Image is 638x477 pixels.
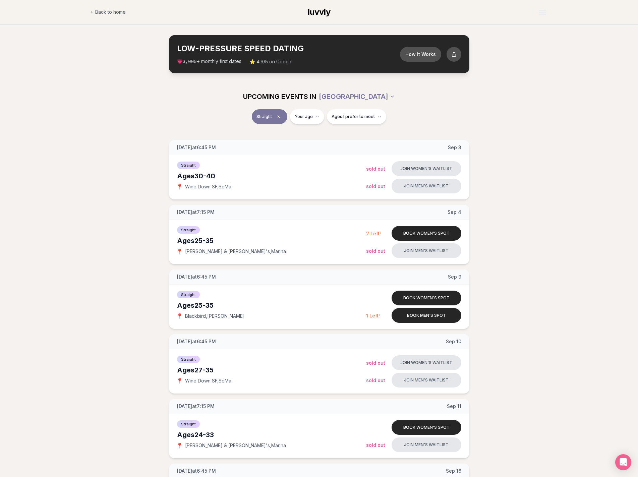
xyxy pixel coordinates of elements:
span: Sold Out [366,442,385,448]
span: [DATE] at 7:15 PM [177,403,215,410]
span: Sold Out [366,377,385,383]
span: ⭐ 4.9/5 on Google [249,58,293,65]
button: Your age [290,109,324,124]
span: 📍 [177,443,182,448]
button: [GEOGRAPHIC_DATA] [319,89,395,104]
span: 📍 [177,184,182,189]
a: Back to home [90,5,126,19]
a: luvvly [308,7,331,17]
span: [DATE] at 6:45 PM [177,274,216,280]
span: Straight [177,291,200,298]
div: Ages 25-35 [177,236,366,245]
span: Clear event type filter [275,113,283,121]
span: Wine Down SF , SoMa [185,183,231,190]
span: Back to home [95,9,126,15]
span: Blackbird , [PERSON_NAME] [185,313,245,319]
span: Straight [177,162,200,169]
button: Book women's spot [392,420,461,435]
button: How it Works [400,47,441,62]
button: Open menu [536,7,548,17]
span: Straight [177,420,200,428]
span: [PERSON_NAME] & [PERSON_NAME]'s , Marina [185,442,286,449]
button: StraightClear event type filter [252,109,287,124]
span: 1 Left! [366,313,380,318]
span: [PERSON_NAME] & [PERSON_NAME]'s , Marina [185,248,286,255]
span: Wine Down SF , SoMa [185,377,231,384]
span: Straight [256,114,272,119]
span: 📍 [177,249,182,254]
span: 📍 [177,313,182,319]
span: Sold Out [366,166,385,172]
span: Sep 11 [447,403,461,410]
span: Straight [177,356,200,363]
button: Join men's waitlist [392,437,461,452]
span: Sep 9 [448,274,461,280]
h2: LOW-PRESSURE SPEED DATING [177,43,400,54]
div: Ages 24-33 [177,430,366,439]
span: Your age [295,114,313,119]
button: Book men's spot [392,308,461,323]
span: 💗 + monthly first dates [177,58,241,65]
button: Join women's waitlist [392,355,461,370]
div: Ages 30-40 [177,171,366,181]
span: [DATE] at 6:45 PM [177,468,216,474]
div: Ages 27-35 [177,365,366,375]
span: 📍 [177,378,182,383]
span: Sep 10 [446,338,461,345]
span: Sold Out [366,360,385,366]
span: Sep 4 [448,209,461,216]
div: Ages 25-35 [177,301,366,310]
div: Open Intercom Messenger [615,454,631,470]
span: Sep 3 [448,144,461,151]
span: 3,000 [183,59,197,64]
span: UPCOMING EVENTS IN [243,92,316,101]
span: Sold Out [366,183,385,189]
button: Join men's waitlist [392,179,461,193]
button: Book women's spot [392,226,461,241]
button: Ages I prefer to meet [327,109,386,124]
span: [DATE] at 6:45 PM [177,338,216,345]
button: Book women's spot [392,291,461,305]
span: [DATE] at 7:15 PM [177,209,215,216]
button: Join men's waitlist [392,373,461,387]
span: Straight [177,226,200,234]
span: 2 Left! [366,231,381,236]
button: Join women's waitlist [392,161,461,176]
span: [DATE] at 6:45 PM [177,144,216,151]
button: Join men's waitlist [392,243,461,258]
span: Ages I prefer to meet [332,114,375,119]
span: Sep 16 [446,468,461,474]
span: Sold Out [366,248,385,254]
